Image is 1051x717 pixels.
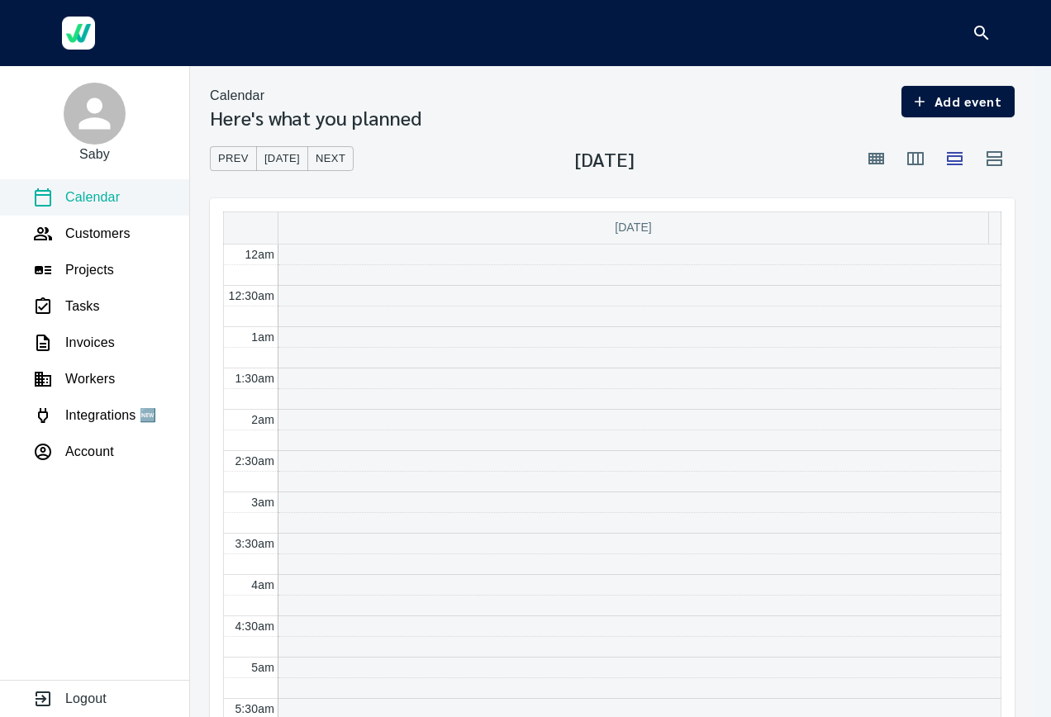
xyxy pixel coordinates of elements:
[65,297,100,316] p: Tasks
[218,150,249,169] span: Prev
[235,620,274,633] span: 4:30am
[210,86,421,106] nav: breadcrumb
[251,413,274,426] span: 2am
[33,297,100,316] a: Tasks
[307,146,354,172] button: Next
[62,17,95,50] img: Werkgo Logo
[65,224,131,244] p: Customers
[65,260,114,280] p: Projects
[615,221,652,234] span: [DATE]
[33,406,156,425] a: Integrations 🆕
[316,150,345,169] span: Next
[65,188,120,207] p: Calendar
[65,689,107,709] p: Logout
[235,537,274,550] span: 3:30am
[256,146,308,172] button: [DATE]
[33,260,114,280] a: Projects
[79,145,110,164] p: Saby
[935,139,975,178] button: Day
[33,442,114,462] a: Account
[210,146,257,172] button: Prev
[235,454,274,468] span: 2:30am
[235,372,274,385] span: 1:30am
[210,106,421,129] h3: Here's what you planned
[251,578,274,591] span: 4am
[264,150,300,169] span: [DATE]
[896,139,935,178] button: Week
[245,248,274,261] span: 12am
[210,86,264,106] p: Calendar
[901,86,1015,117] button: Add event
[33,333,115,353] a: Invoices
[228,289,274,302] span: 12:30am
[33,188,120,207] a: Calendar
[575,147,635,170] h3: [DATE]
[856,139,896,178] button: Month
[65,333,115,353] p: Invoices
[915,90,1001,113] span: Add event
[33,224,131,244] a: Customers
[975,139,1015,178] button: Agenda
[251,661,274,674] span: 5am
[65,442,114,462] p: Account
[33,369,115,389] a: Workers
[251,330,274,344] span: 1am
[235,702,274,715] span: 5:30am
[65,406,156,425] p: Integrations 🆕
[65,369,115,389] p: Workers
[50,8,107,58] a: Werkgo Logo
[251,496,274,509] span: 3am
